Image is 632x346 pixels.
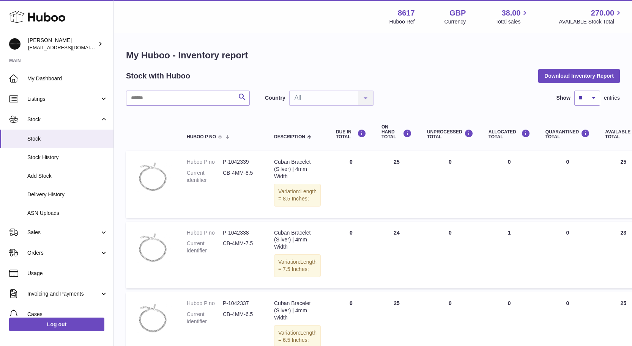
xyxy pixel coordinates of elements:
[495,18,529,25] span: Total sales
[27,270,108,277] span: Usage
[328,151,374,218] td: 0
[27,75,108,82] span: My Dashboard
[419,222,481,288] td: 0
[538,69,620,83] button: Download Inventory Report
[274,229,321,251] div: Cuban Bracelet (Silver) | 4mm Width
[265,94,285,102] label: Country
[328,222,374,288] td: 0
[559,8,623,25] a: 270.00 AVAILABLE Stock Total
[27,191,108,198] span: Delivery History
[187,158,223,166] dt: Huboo P no
[27,116,100,123] span: Stock
[427,129,473,139] div: UNPROCESSED Total
[591,8,614,18] span: 270.00
[27,229,100,236] span: Sales
[336,129,366,139] div: DUE IN TOTAL
[604,94,620,102] span: entries
[27,311,108,318] span: Cases
[223,229,259,236] dd: P-1042338
[274,254,321,277] div: Variation:
[419,151,481,218] td: 0
[274,158,321,180] div: Cuban Bracelet (Silver) | 4mm Width
[566,300,569,306] span: 0
[27,96,100,103] span: Listings
[495,8,529,25] a: 38.00 Total sales
[9,318,104,331] a: Log out
[449,8,466,18] strong: GBP
[223,300,259,307] dd: P-1042337
[374,151,419,218] td: 25
[187,135,216,139] span: Huboo P no
[556,94,571,102] label: Show
[274,300,321,321] div: Cuban Bracelet (Silver) | 4mm Width
[187,300,223,307] dt: Huboo P no
[489,129,530,139] div: ALLOCATED Total
[9,38,20,50] img: hello@alfredco.com
[27,172,108,180] span: Add Stock
[134,300,172,338] img: product image
[187,240,223,254] dt: Current identifier
[481,222,538,288] td: 1
[374,222,419,288] td: 24
[278,330,317,343] span: Length = 6.5 Inches;
[27,249,100,257] span: Orders
[274,135,305,139] span: Description
[559,18,623,25] span: AVAILABLE Stock Total
[566,159,569,165] span: 0
[223,240,259,254] dd: CB-4MM-7.5
[28,37,96,51] div: [PERSON_NAME]
[126,71,190,81] h2: Stock with Huboo
[187,229,223,236] dt: Huboo P no
[501,8,520,18] span: 38.00
[187,311,223,325] dt: Current identifier
[566,230,569,236] span: 0
[381,125,412,140] div: ON HAND Total
[223,169,259,184] dd: CB-4MM-8.5
[126,49,620,61] h1: My Huboo - Inventory report
[134,158,172,196] img: product image
[389,18,415,25] div: Huboo Ref
[278,188,317,202] span: Length = 8.5 Inches;
[134,229,172,267] img: product image
[274,184,321,207] div: Variation:
[27,154,108,161] span: Stock History
[27,135,108,142] span: Stock
[223,311,259,325] dd: CB-4MM-6.5
[27,210,108,217] span: ASN Uploads
[481,151,538,218] td: 0
[223,158,259,166] dd: P-1042339
[28,44,112,50] span: [EMAIL_ADDRESS][DOMAIN_NAME]
[27,290,100,297] span: Invoicing and Payments
[187,169,223,184] dt: Current identifier
[398,8,415,18] strong: 8617
[545,129,590,139] div: QUARANTINED Total
[444,18,466,25] div: Currency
